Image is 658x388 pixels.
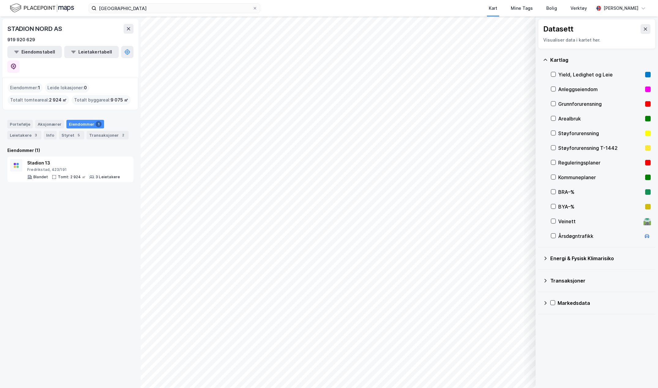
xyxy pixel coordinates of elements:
div: Kontrollprogram for chat [627,359,658,388]
img: logo.f888ab2527a4732fd821a326f86c7f29.svg [10,3,74,13]
div: Totalt tomteareal : [8,95,69,105]
div: Visualiser data i kartet her. [543,36,650,44]
div: Anleggseiendom [558,86,643,93]
div: Støyforurensning T-1442 [558,144,643,152]
div: Fredrikstad, 423/191 [27,167,120,172]
div: 2 [120,132,126,138]
div: Veinett [558,218,641,225]
div: Kartlag [550,56,651,64]
div: Leide lokasjoner : [45,83,89,93]
span: 9 075 ㎡ [110,96,128,104]
div: Datasett [543,24,574,34]
div: Kart [489,5,497,12]
button: Leietakertabell [64,46,119,58]
div: Tomt: 2 924 ㎡ [58,175,86,179]
div: Årsdøgntrafikk [558,232,641,240]
div: Leietakere [7,131,41,139]
div: Energi & Fysisk Klimarisiko [550,255,651,262]
div: Mine Tags [511,5,533,12]
div: Styret [59,131,84,139]
div: 3 Leietakere [95,175,120,179]
div: Blandet [33,175,48,179]
div: Portefølje [7,120,33,128]
div: 5 [76,132,82,138]
span: 2 924 ㎡ [49,96,67,104]
div: Bolig [546,5,557,12]
div: Arealbruk [558,115,643,122]
div: BRA–% [558,188,643,196]
div: Transaksjoner [550,277,651,284]
div: Kommuneplaner [558,174,643,181]
div: BYA–% [558,203,643,210]
div: Yield, Ledighet og Leie [558,71,643,78]
div: Eiendommer : [8,83,43,93]
button: Eiendomstabell [7,46,62,58]
div: Eiendommer (1) [7,147,133,154]
div: Totalt byggareal : [72,95,131,105]
div: Stadion 13 [27,159,120,167]
div: Info [44,131,57,139]
div: 919 920 629 [7,36,35,43]
div: Støyforurensning [558,130,643,137]
div: 🛣️ [643,217,651,225]
iframe: Chat Widget [627,359,658,388]
div: STADION NORD AS [7,24,63,34]
div: 3 [33,132,39,138]
div: Transaksjoner [87,131,129,139]
div: 1 [95,121,102,127]
span: 1 [38,84,40,91]
div: Reguleringsplaner [558,159,643,166]
div: Eiendommer [66,120,104,128]
div: [PERSON_NAME] [604,5,638,12]
span: 0 [84,84,87,91]
div: Aksjonærer [35,120,64,128]
div: Grunnforurensning [558,100,643,108]
div: Verktøy [570,5,587,12]
input: Søk på adresse, matrikkel, gårdeiere, leietakere eller personer [96,4,252,13]
div: Markedsdata [558,299,651,307]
